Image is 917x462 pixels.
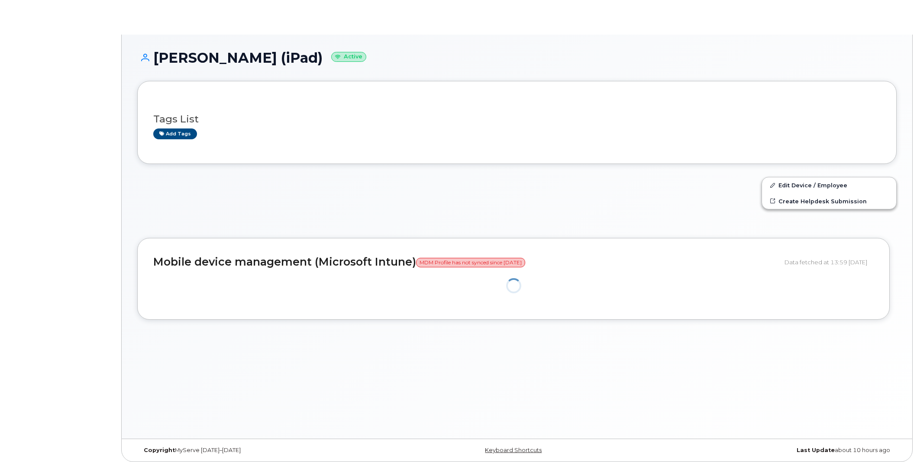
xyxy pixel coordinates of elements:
a: Keyboard Shortcuts [485,447,542,453]
div: MyServe [DATE]–[DATE] [137,447,391,454]
a: Edit Device / Employee [762,177,896,193]
div: about 10 hours ago [643,447,897,454]
span: MDM Profile has not synced since [DATE] [416,258,525,267]
h3: Tags List [153,114,881,125]
a: Add tags [153,128,197,139]
a: Create Helpdesk Submission [762,193,896,209]
small: Active [331,52,366,62]
strong: Copyright [144,447,175,453]
h1: [PERSON_NAME] (iPad) [137,50,897,65]
strong: Last Update [797,447,835,453]
div: Data fetched at 13:59 [DATE] [785,254,874,270]
h2: Mobile device management (Microsoft Intune) [153,256,778,268]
